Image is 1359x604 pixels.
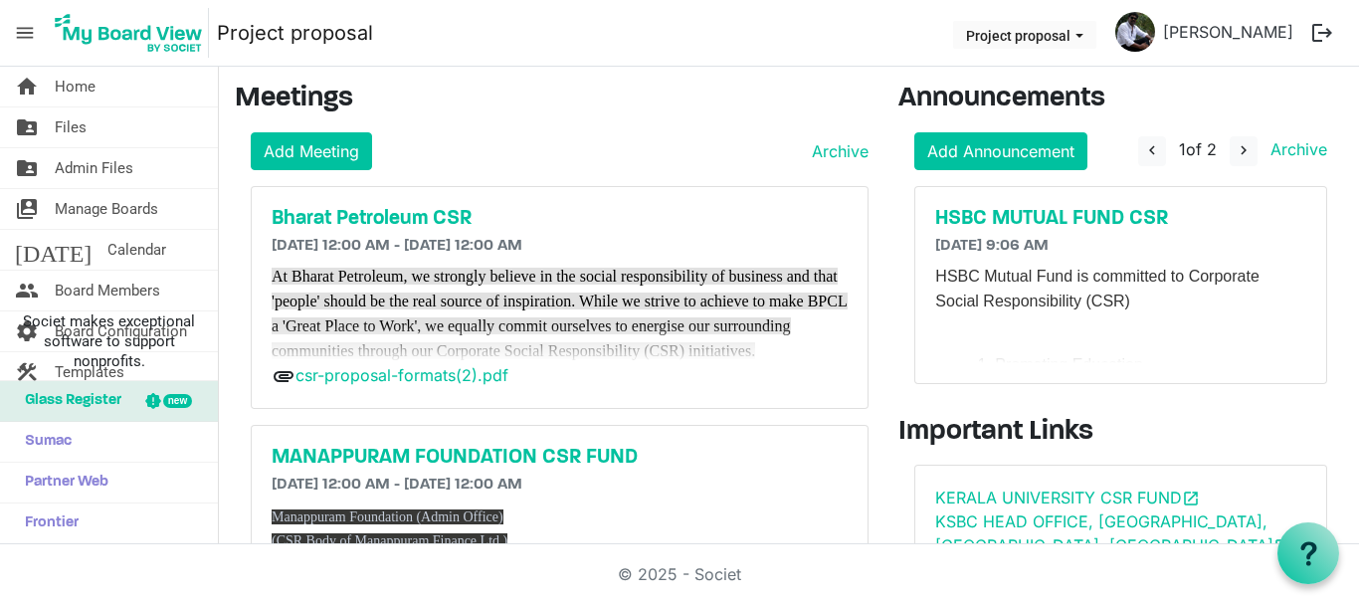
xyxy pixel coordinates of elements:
span: Glass Register [15,381,121,421]
span: [DATE] [15,230,92,270]
span: navigate_before [1143,141,1161,159]
span: (CSR Body of Manappuram Finance Ltd.) [272,533,507,548]
span: Admin Files [55,148,133,188]
h3: Announcements [898,83,1343,116]
span: people [15,271,39,310]
span: Home [55,67,96,106]
button: Project proposal dropdownbutton [953,21,1096,49]
span: home [15,67,39,106]
button: logout [1301,12,1343,54]
a: csr-proposal-formats(2).pdf [295,365,508,385]
img: hSUB5Hwbk44obJUHC4p8SpJiBkby1CPMa6WHdO4unjbwNk2QqmooFCj6Eu6u6-Q6MUaBHHRodFmU3PnQOABFnA_thumb.png [1115,12,1155,52]
span: At Bharat Petroleum, we strongly believe in the social responsibility of business and that 'peopl... [272,268,848,359]
span: attachment [272,364,295,388]
span: folder_shared [15,148,39,188]
button: navigate_next [1230,136,1258,166]
span: folder_shared [15,107,39,147]
a: Bharat Petroleum CSR [272,207,848,231]
h3: Important Links [898,416,1343,450]
span: Frontier [15,503,79,543]
a: [PERSON_NAME] [1155,12,1301,52]
button: navigate_before [1138,136,1166,166]
a: My Board View Logo [49,8,217,58]
a: Archive [804,139,869,163]
span: Manage Boards [55,189,158,229]
span: 1 [1179,139,1186,159]
a: Project proposal [217,13,373,53]
a: © 2025 - Societ [618,564,741,584]
span: Societ makes exceptional software to support nonprofits. [9,311,209,371]
span: switch_account [15,189,39,229]
a: Add Meeting [251,132,372,170]
span: Sumac [15,422,72,462]
span: open_in_new [1273,537,1291,555]
span: Calendar [107,230,166,270]
span: menu [6,14,44,52]
h3: Meetings [235,83,869,116]
span: open_in_new [1182,490,1200,507]
span: Board Members [55,271,160,310]
span: Partner Web [15,463,108,503]
a: HSBC MUTUAL FUND CSR [935,207,1306,231]
div: new [163,394,192,408]
a: MANAPPURAM FOUNDATION CSR FUND [272,446,848,470]
a: KERALA UNIVERSITY CSR FUNDopen_in_new [935,488,1200,507]
h6: [DATE] 12:00 AM - [DATE] 12:00 AM [272,237,848,256]
a: Archive [1262,139,1327,159]
span: Manappuram Foundation (Admin Office) [272,509,503,524]
a: Add Announcement [914,132,1087,170]
span: Files [55,107,87,147]
span: HSBC Mutual Fund is committed to Corporate Social Responsibility (CSR) [935,268,1259,309]
a: KSBC HEAD OFFICE, [GEOGRAPHIC_DATA],[GEOGRAPHIC_DATA], [GEOGRAPHIC_DATA]open_in_new [935,511,1291,555]
h6: [DATE] 12:00 AM - [DATE] 12:00 AM [272,476,848,495]
span: [DATE] 9:06 AM [935,238,1049,254]
span: of 2 [1179,139,1217,159]
span: navigate_next [1235,141,1253,159]
img: My Board View Logo [49,8,209,58]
